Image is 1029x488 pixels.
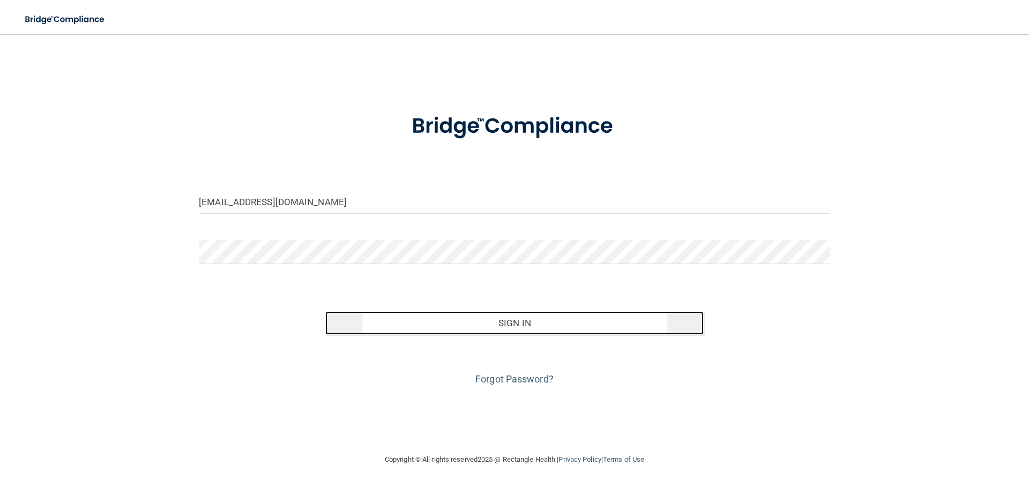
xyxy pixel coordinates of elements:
[199,190,830,214] input: Email
[603,455,644,463] a: Terms of Use
[475,373,554,385] a: Forgot Password?
[319,442,710,477] div: Copyright © All rights reserved 2025 @ Rectangle Health | |
[16,9,115,31] img: bridge_compliance_login_screen.278c3ca4.svg
[325,311,704,335] button: Sign In
[390,99,639,154] img: bridge_compliance_login_screen.278c3ca4.svg
[558,455,601,463] a: Privacy Policy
